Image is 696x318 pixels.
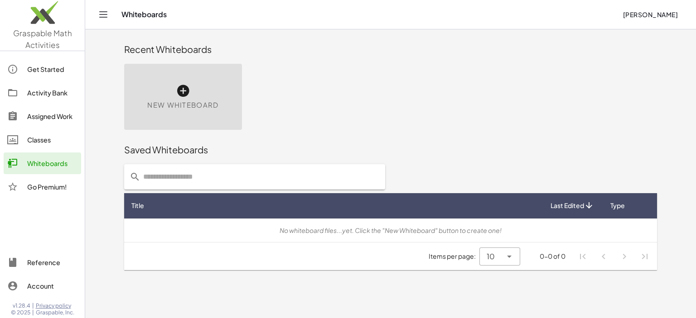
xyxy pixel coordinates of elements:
[27,181,77,192] div: Go Premium!
[27,257,77,268] div: Reference
[4,105,81,127] a: Assigned Work
[4,58,81,80] a: Get Started
[487,251,495,262] span: 10
[4,129,81,151] a: Classes
[130,171,140,182] i: prepended action
[36,302,74,309] a: Privacy policy
[124,143,657,156] div: Saved Whiteboards
[11,309,30,316] span: © 2025
[27,111,77,122] div: Assigned Work
[610,201,625,210] span: Type
[13,28,72,50] span: Graspable Math Activities
[27,87,77,98] div: Activity Bank
[36,309,74,316] span: Graspable, Inc.
[615,6,685,23] button: [PERSON_NAME]
[4,82,81,104] a: Activity Bank
[4,275,81,297] a: Account
[27,134,77,145] div: Classes
[27,64,77,75] div: Get Started
[147,100,218,110] span: New Whiteboard
[32,302,34,309] span: |
[96,7,111,22] button: Toggle navigation
[27,280,77,291] div: Account
[4,152,81,174] a: Whiteboards
[623,10,678,19] span: [PERSON_NAME]
[131,201,144,210] span: Title
[551,201,584,210] span: Last Edited
[124,43,657,56] div: Recent Whiteboards
[32,309,34,316] span: |
[4,252,81,273] a: Reference
[540,252,565,261] div: 0-0 of 0
[573,246,655,267] nav: Pagination Navigation
[13,302,30,309] span: v1.28.4
[131,226,650,235] div: No whiteboard files...yet. Click the "New Whiteboard" button to create one!
[429,252,479,261] span: Items per page:
[27,158,77,169] div: Whiteboards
